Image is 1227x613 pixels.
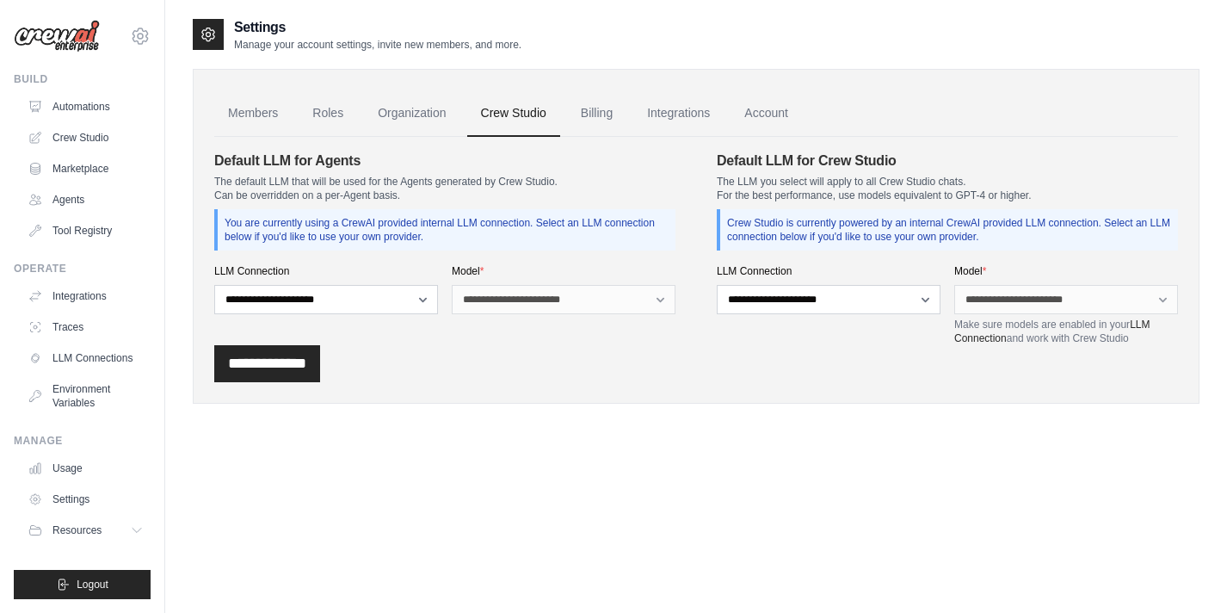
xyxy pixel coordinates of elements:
p: The LLM you select will apply to all Crew Studio chats. For the best performance, use models equi... [717,175,1178,202]
label: LLM Connection [214,264,438,278]
a: Traces [21,313,151,341]
p: Crew Studio is currently powered by an internal CrewAI provided LLM connection. Select an LLM con... [727,216,1171,244]
label: Model [452,264,675,278]
button: Logout [14,570,151,599]
p: You are currently using a CrewAI provided internal LLM connection. Select an LLM connection below... [225,216,669,244]
a: Usage [21,455,151,482]
h2: Settings [234,17,521,38]
p: Make sure models are enabled in your and work with Crew Studio [954,318,1178,345]
h4: Default LLM for Agents [214,151,675,171]
a: Agents [21,186,151,214]
a: Crew Studio [467,90,560,137]
a: Organization [364,90,459,137]
a: Roles [299,90,357,137]
h4: Default LLM for Crew Studio [717,151,1178,171]
span: Resources [52,523,102,537]
div: Manage [14,434,151,448]
a: Account [731,90,802,137]
a: Integrations [21,282,151,310]
a: Integrations [633,90,724,137]
a: Members [214,90,292,137]
p: Manage your account settings, invite new members, and more. [234,38,521,52]
button: Resources [21,517,151,544]
div: Operate [14,262,151,276]
a: LLM Connections [21,344,151,372]
a: Marketplace [21,155,151,183]
a: Tool Registry [21,217,151,245]
a: Billing [567,90,626,137]
a: Automations [21,93,151,121]
p: The default LLM that will be used for the Agents generated by Crew Studio. Can be overridden on a... [214,175,675,202]
a: Environment Variables [21,375,151,417]
a: Settings [21,486,151,513]
img: Logo [14,20,100,53]
label: Model [954,264,1178,278]
span: Logout [77,578,108,591]
a: Crew Studio [21,124,151,152]
label: LLM Connection [717,264,940,278]
div: Build [14,72,151,86]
